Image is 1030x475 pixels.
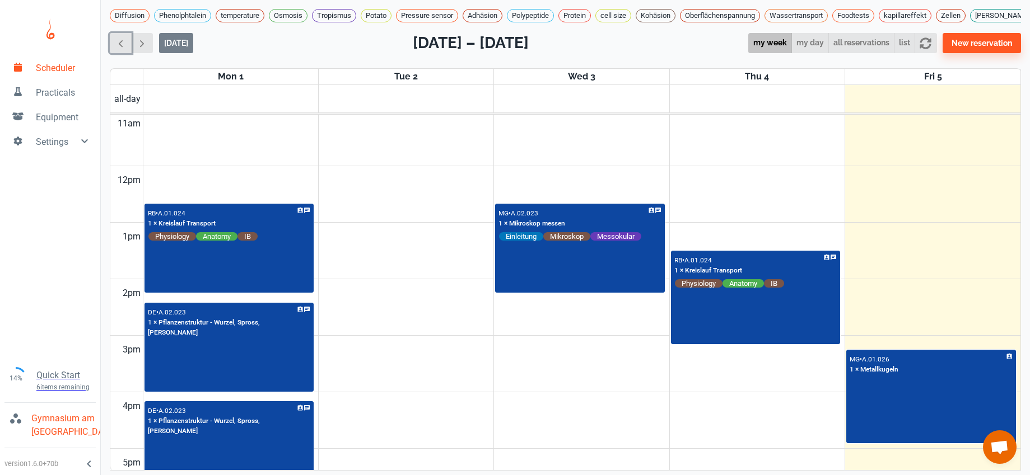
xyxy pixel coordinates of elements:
[680,9,760,22] div: Oberflächenspannung
[120,279,143,307] div: 2pm
[159,308,186,316] p: A.02.023
[922,69,944,84] a: September 5, 2025
[636,10,675,21] span: Kohäsion
[507,9,554,22] div: Polypeptide
[396,9,458,22] div: Pressure sensor
[110,33,132,54] button: Previous week
[159,33,193,53] button: [DATE]
[590,232,641,241] span: Messokular
[148,416,311,436] p: 1 × Pflanzenstruktur - Wurzel, Spross, [PERSON_NAME]
[879,9,931,22] div: kapillareffekt
[154,9,211,22] div: Phenolphtalein
[392,69,420,84] a: September 2, 2025
[216,9,264,22] div: temperature
[558,9,591,22] div: Protein
[681,10,759,21] span: Oberflächenspannung
[110,9,150,22] div: Diffusion
[684,256,712,264] p: A.01.024
[312,9,356,22] div: Tropismus
[828,33,894,54] button: all reservations
[159,407,186,415] p: A.02.023
[791,33,829,54] button: my day
[131,33,153,54] button: Next week
[765,10,827,21] span: Wassertransport
[148,318,311,338] p: 1 × Pflanzenstruktur - Wurzel, Spross, [PERSON_NAME]
[269,9,307,22] div: Osmosis
[269,10,307,21] span: Osmosis
[112,92,143,106] span: all-day
[832,9,874,22] div: Foodtests
[748,33,792,54] button: my week
[511,209,538,217] p: A.02.023
[110,10,149,21] span: Diffusion
[723,279,764,288] span: Anatomy
[862,355,889,363] p: A.01.026
[148,209,158,217] p: RB •
[413,31,529,55] h2: [DATE] – [DATE]
[543,232,590,241] span: Mikroskop
[196,232,237,241] span: Anatomy
[636,9,675,22] div: Kohäsion
[507,10,553,21] span: Polypeptide
[148,308,159,316] p: DE •
[313,10,356,21] span: Tropismus
[361,10,391,21] span: Potato
[595,9,631,22] div: cell size
[361,9,392,22] div: Potato
[397,10,458,21] span: Pressure sensor
[120,336,143,364] div: 3pm
[463,9,502,22] div: Adhäsion
[674,266,742,276] p: 1 × Kreislauf Transport
[237,232,258,241] span: IB
[559,10,590,21] span: Protein
[216,10,264,21] span: temperature
[463,10,502,21] span: Adhäsion
[850,355,862,363] p: MG •
[158,209,185,217] p: A.01.024
[936,9,966,22] div: Zellen
[148,232,196,241] span: Physiology
[915,33,936,54] button: refresh
[943,33,1021,53] button: New reservation
[498,219,565,229] p: 1 × Mikroskop messen
[983,430,1017,464] a: Chat öffnen
[216,69,246,84] a: September 1, 2025
[764,279,784,288] span: IB
[879,10,931,21] span: kapillareffekt
[148,219,216,229] p: 1 × Kreislauf Transport
[765,9,828,22] div: Wassertransport
[115,166,143,194] div: 12pm
[498,209,511,217] p: MG •
[120,223,143,251] div: 1pm
[499,232,543,241] span: Einleitung
[674,256,684,264] p: RB •
[120,392,143,420] div: 4pm
[148,407,159,415] p: DE •
[894,33,915,54] button: list
[155,10,211,21] span: Phenolphtalein
[115,110,143,138] div: 11am
[675,279,723,288] span: Physiology
[936,10,965,21] span: Zellen
[566,69,598,84] a: September 3, 2025
[850,365,898,375] p: 1 × Metallkugeln
[596,10,631,21] span: cell size
[743,69,771,84] a: September 4, 2025
[833,10,874,21] span: Foodtests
